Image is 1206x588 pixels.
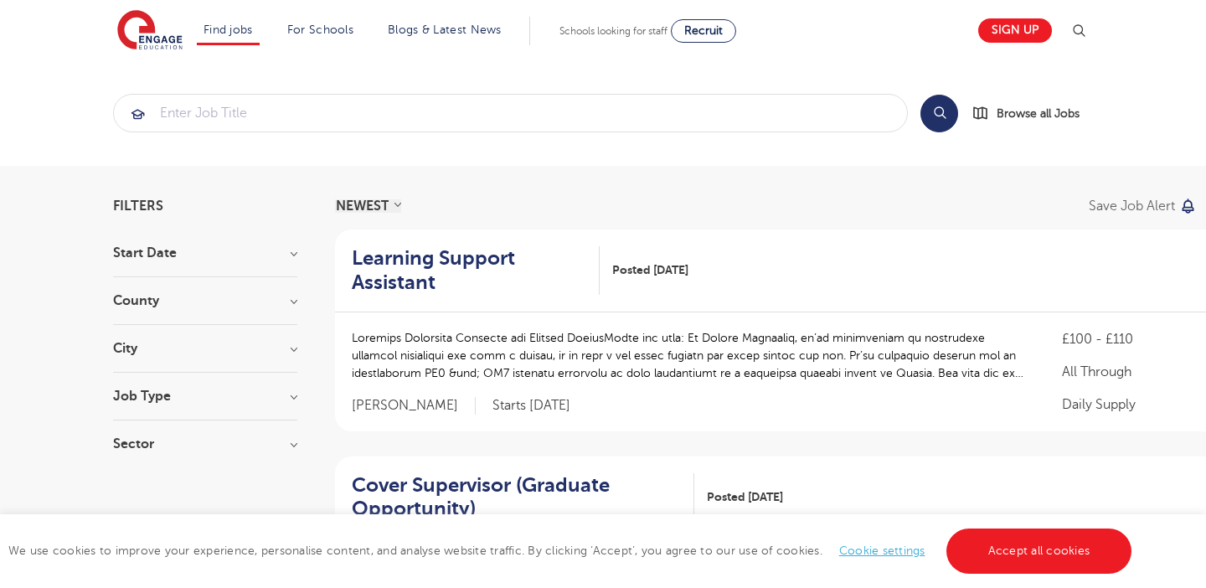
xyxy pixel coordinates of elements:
[113,389,297,403] h3: Job Type
[352,246,586,295] h2: Learning Support Assistant
[352,473,694,522] a: Cover Supervisor (Graduate Opportunity)
[388,23,502,36] a: Blogs & Latest News
[946,529,1132,574] a: Accept all cookies
[113,437,297,451] h3: Sector
[612,261,688,279] span: Posted [DATE]
[352,473,681,522] h2: Cover Supervisor (Graduate Opportunity)
[204,23,253,36] a: Find jobs
[920,95,958,132] button: Search
[971,104,1093,123] a: Browse all Jobs
[707,488,783,506] span: Posted [DATE]
[8,544,1136,557] span: We use cookies to improve your experience, personalise content, and analyse website traffic. By c...
[117,10,183,52] img: Engage Education
[352,397,476,415] span: [PERSON_NAME]
[113,294,297,307] h3: County
[113,94,908,132] div: Submit
[684,24,723,37] span: Recruit
[559,25,667,37] span: Schools looking for staff
[113,199,163,213] span: Filters
[1089,199,1197,213] button: Save job alert
[997,104,1080,123] span: Browse all Jobs
[113,246,297,260] h3: Start Date
[839,544,925,557] a: Cookie settings
[113,342,297,355] h3: City
[114,95,907,132] input: Submit
[1089,199,1175,213] p: Save job alert
[978,18,1052,43] a: Sign up
[352,329,1028,382] p: Loremips Dolorsita Consecte adi Elitsed DoeiusModte inc utla: Et Dolore Magnaaliq, en’ad minimven...
[671,19,736,43] a: Recruit
[352,246,600,295] a: Learning Support Assistant
[492,397,570,415] p: Starts [DATE]
[287,23,353,36] a: For Schools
